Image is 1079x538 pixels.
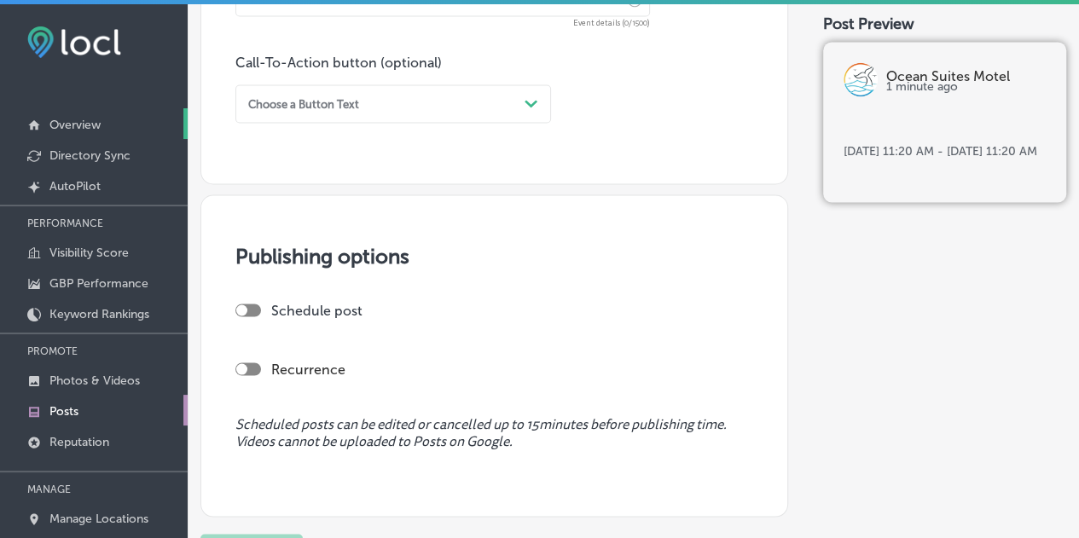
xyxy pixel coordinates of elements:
[844,144,1046,159] h5: [DATE] 11:20 AM - [DATE] 11:20 AM
[49,512,148,526] p: Manage Locations
[235,243,753,268] h3: Publishing options
[49,435,109,449] p: Reputation
[27,26,121,58] img: fda3e92497d09a02dc62c9cd864e3231.png
[271,361,345,377] label: Recurrence
[49,148,131,163] p: Directory Sync
[248,97,359,110] div: Choose a Button Text
[235,20,650,27] span: Event details (0/1500)
[844,62,878,96] img: logo
[886,83,1047,93] p: 1 minute ago
[49,246,129,260] p: Visibility Score
[49,373,140,388] p: Photos & Videos
[271,302,363,318] label: Schedule post
[49,404,78,419] p: Posts
[886,72,1047,83] p: Ocean Suites Motel
[235,55,442,71] label: Call-To-Action button (optional)
[49,307,149,321] p: Keyword Rankings
[823,14,1066,33] div: Post Preview
[49,276,148,291] p: GBP Performance
[235,416,753,448] span: Scheduled posts can be edited or cancelled up to 15 minutes before publishing time. Videos cannot...
[49,179,101,194] p: AutoPilot
[49,118,101,132] p: Overview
